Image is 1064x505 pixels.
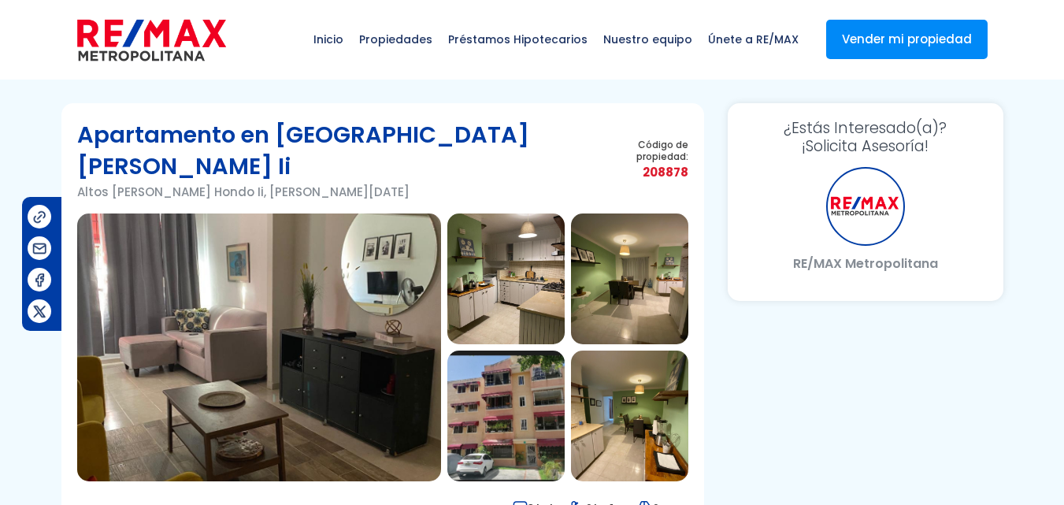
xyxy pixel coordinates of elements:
[32,209,48,225] img: Compartir
[447,214,565,344] img: Apartamento en Altos De Arroyo Hondo Ii
[77,182,605,202] p: Altos [PERSON_NAME] Hondo Ii, [PERSON_NAME][DATE]
[595,16,700,63] span: Nuestro equipo
[440,16,595,63] span: Préstamos Hipotecarios
[32,303,48,320] img: Compartir
[743,254,988,273] p: RE/MAX Metropolitana
[826,20,988,59] a: Vender mi propiedad
[826,167,905,246] div: RE/MAX Metropolitana
[32,272,48,288] img: Compartir
[571,214,688,344] img: Apartamento en Altos De Arroyo Hondo Ii
[743,119,988,155] h3: ¡Solicita Asesoría!
[605,162,688,182] span: 208878
[605,139,688,162] span: Código de propiedad:
[571,351,688,481] img: Apartamento en Altos De Arroyo Hondo Ii
[77,214,441,481] img: Apartamento en Altos De Arroyo Hondo Ii
[306,16,351,63] span: Inicio
[32,240,48,257] img: Compartir
[743,119,988,137] span: ¿Estás Interesado(a)?
[351,16,440,63] span: Propiedades
[700,16,806,63] span: Únete a RE/MAX
[447,351,565,481] img: Apartamento en Altos De Arroyo Hondo Ii
[77,119,605,182] h1: Apartamento en [GEOGRAPHIC_DATA][PERSON_NAME] Ii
